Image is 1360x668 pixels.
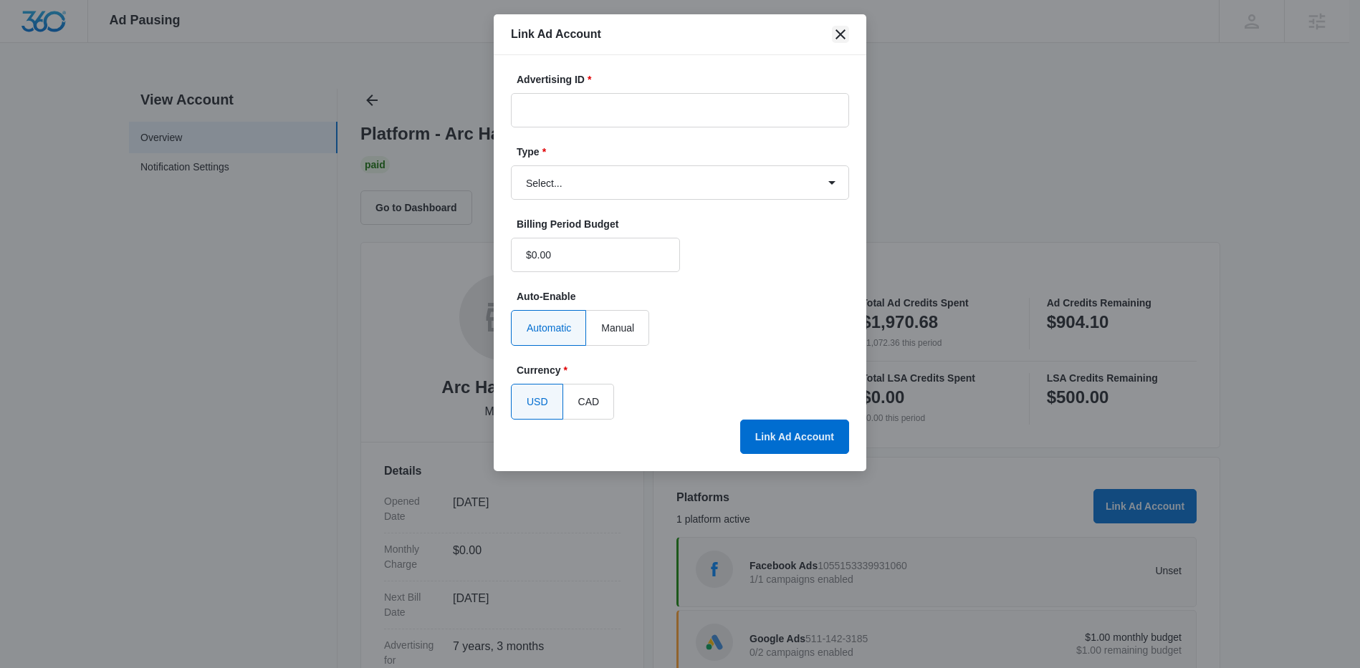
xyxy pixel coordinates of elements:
label: Automatic [511,310,586,346]
img: website_grey.svg [23,37,34,49]
label: Auto-Enable [517,289,855,304]
label: Advertising ID [517,72,855,87]
label: Type [517,145,855,160]
div: Keywords by Traffic [158,84,241,94]
div: v 4.0.25 [40,23,70,34]
img: tab_domain_overview_orange.svg [39,83,50,95]
img: logo_orange.svg [23,23,34,34]
label: Manual [586,310,649,346]
input: $500.00 [511,238,680,272]
label: Currency [517,363,855,378]
div: Domain Overview [54,84,128,94]
img: tab_keywords_by_traffic_grey.svg [143,83,154,95]
div: Domain: [DOMAIN_NAME] [37,37,158,49]
button: Link Ad Account [740,420,849,454]
h1: Link Ad Account [511,26,601,43]
label: USD [511,384,563,420]
label: CAD [563,384,615,420]
label: Billing Period Budget [517,217,686,232]
button: close [832,26,849,43]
